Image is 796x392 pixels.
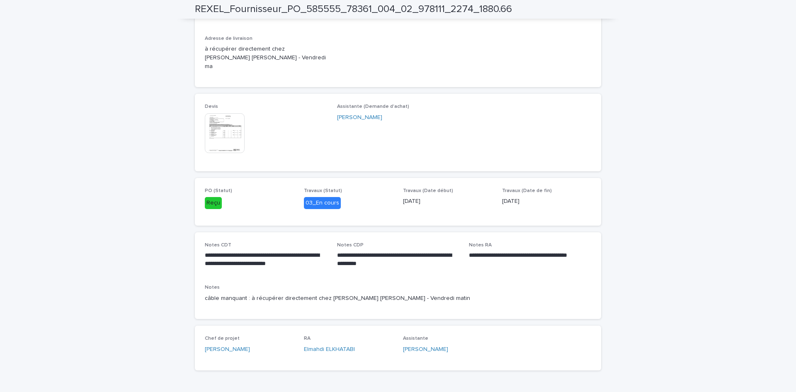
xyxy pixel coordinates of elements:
span: PO (Statut) [205,188,232,193]
p: câble manquant : à récupérer directement chez [PERSON_NAME] [PERSON_NAME] - Vendredi matin [205,294,591,303]
div: Reçu [205,197,222,209]
span: Notes RA [469,243,492,248]
p: à récupérer directement chez [PERSON_NAME] [PERSON_NAME] - Vendredi ma [205,45,327,71]
span: RA [304,336,311,341]
a: Elmahdi ELKHATABI [304,345,355,354]
span: Assistante (Demande d'achat) [337,104,409,109]
a: [PERSON_NAME] [337,113,382,122]
span: Chef de projet [205,336,240,341]
a: [PERSON_NAME] [205,345,250,354]
span: Notes CDT [205,243,231,248]
span: Notes [205,285,220,290]
span: Assistante [403,336,428,341]
div: 03_En cours [304,197,341,209]
p: [DATE] [502,197,591,206]
span: Devis [205,104,218,109]
a: [PERSON_NAME] [403,345,448,354]
span: Travaux (Statut) [304,188,342,193]
h2: REXEL_Fournisseur_PO_585555_78361_004_02_978111_2274_1880.66 [195,3,512,15]
p: [DATE] [403,197,492,206]
span: Travaux (Date de fin) [502,188,552,193]
span: Adresse de livraison [205,36,252,41]
span: Travaux (Date début) [403,188,453,193]
span: Notes CDP [337,243,364,248]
